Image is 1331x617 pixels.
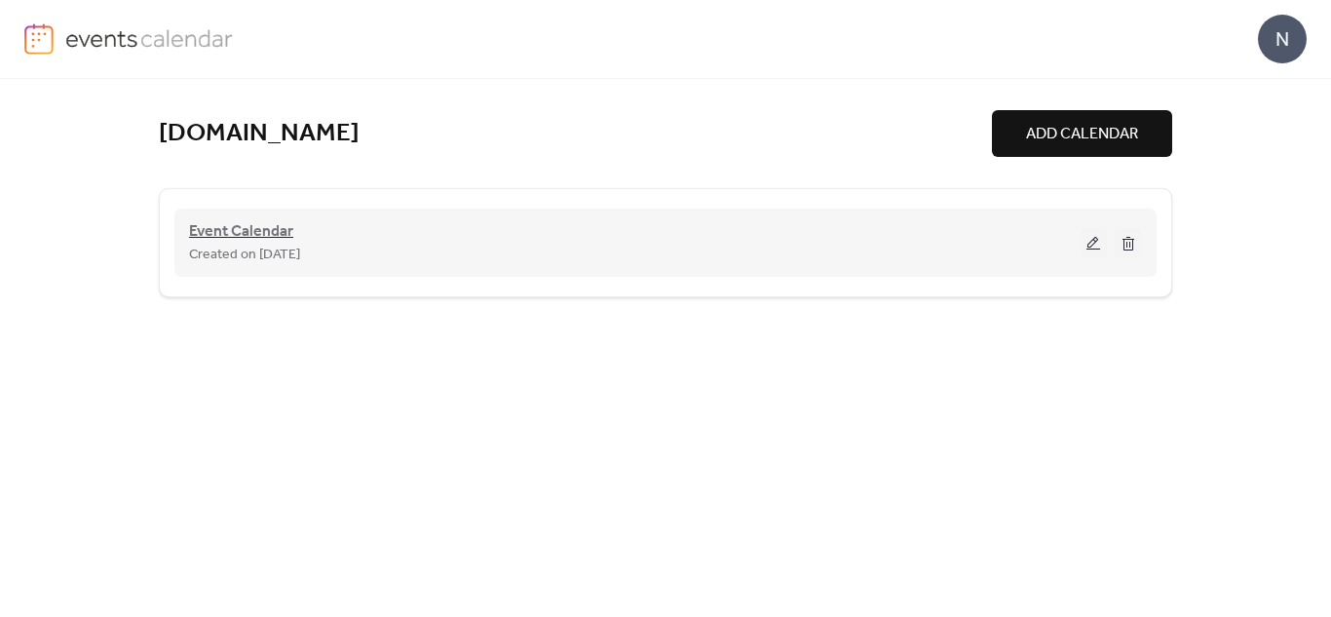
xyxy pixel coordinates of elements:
img: logo-type [65,23,234,53]
span: ADD CALENDAR [1026,123,1138,146]
img: logo [24,23,54,55]
span: Event Calendar [189,220,293,244]
div: N [1258,15,1307,63]
a: Event Calendar [189,226,293,238]
button: ADD CALENDAR [992,110,1172,157]
a: [DOMAIN_NAME] [159,118,360,150]
span: Created on [DATE] [189,244,300,267]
